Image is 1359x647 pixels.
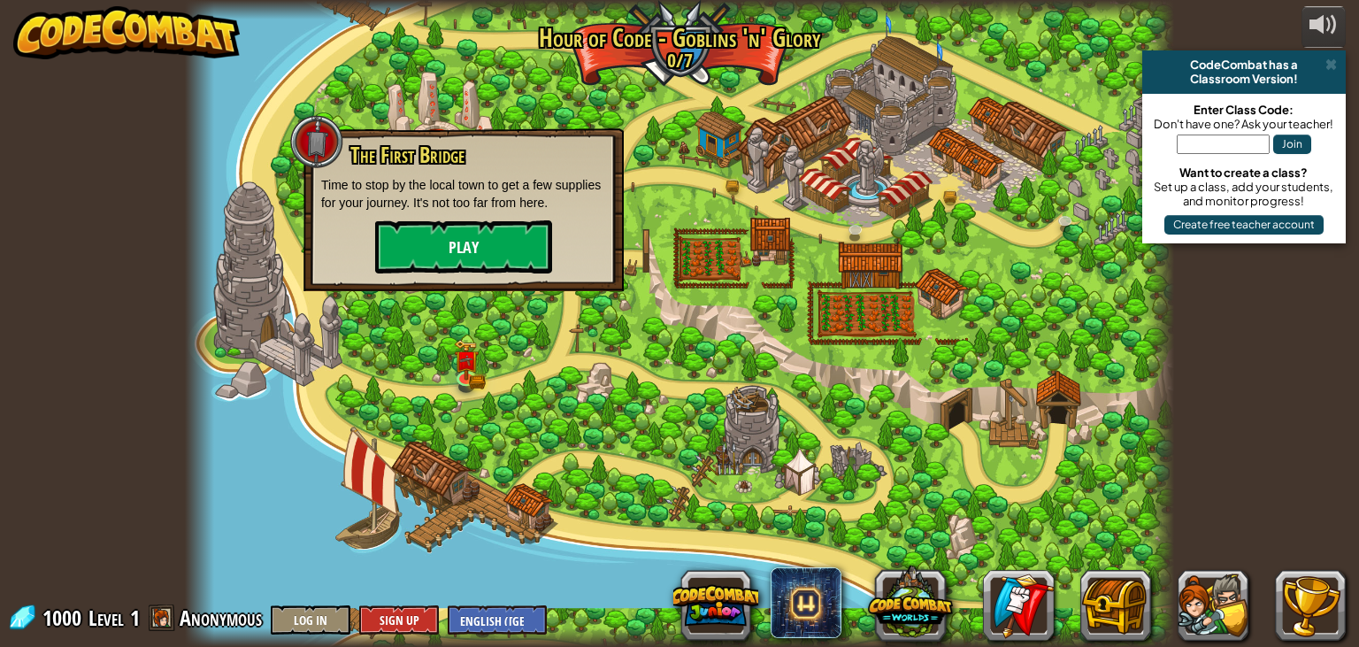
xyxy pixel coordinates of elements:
[180,604,262,632] span: Anonymous
[359,605,439,635] button: Sign Up
[88,604,124,633] span: Level
[271,605,350,635] button: Log In
[454,340,479,381] img: level-banner-unlock.png
[1151,166,1337,180] div: Want to create a class?
[1149,58,1339,72] div: CodeCombat has a
[1273,135,1311,154] button: Join
[350,140,465,170] span: The First Bridge
[1301,6,1346,48] button: Adjust volume
[321,176,606,212] p: Time to stop by the local town to get a few supplies for your journey. It's not too far from here.
[130,604,140,632] span: 1
[375,220,552,273] button: Play
[1149,72,1339,86] div: Classroom Version!
[1151,117,1337,131] div: Don't have one? Ask your teacher!
[13,6,240,59] img: CodeCombat - Learn how to code by playing a game
[1151,103,1337,117] div: Enter Class Code:
[1164,215,1324,235] button: Create free teacher account
[42,604,87,632] span: 1000
[459,356,473,366] img: portrait.png
[1151,180,1337,208] div: Set up a class, add your students, and monitor progress!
